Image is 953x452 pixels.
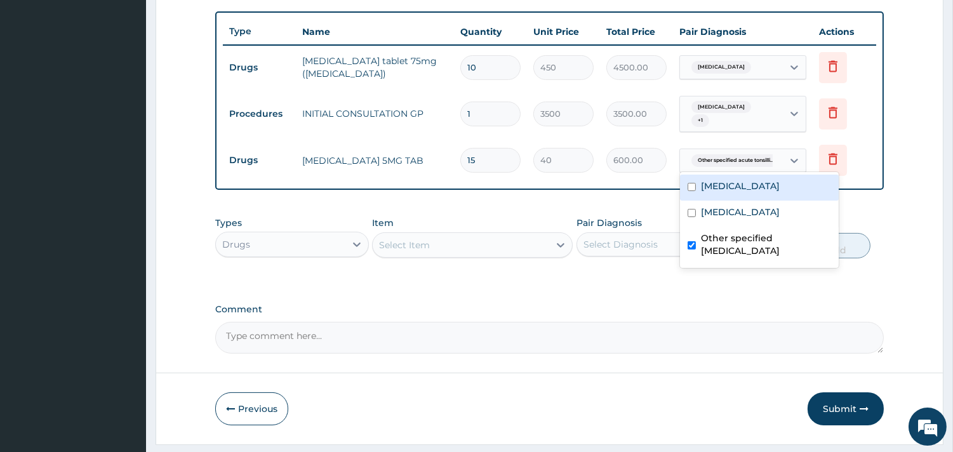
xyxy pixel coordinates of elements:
[813,19,876,44] th: Actions
[454,19,527,44] th: Quantity
[527,19,600,44] th: Unit Price
[583,238,658,251] div: Select Diagnosis
[296,19,454,44] th: Name
[600,19,673,44] th: Total Price
[673,19,813,44] th: Pair Diagnosis
[215,392,288,425] button: Previous
[215,304,884,315] label: Comment
[223,102,296,126] td: Procedures
[691,101,751,114] span: [MEDICAL_DATA]
[701,232,831,257] label: Other specified [MEDICAL_DATA]
[66,71,213,88] div: Chat with us now
[701,206,780,218] label: [MEDICAL_DATA]
[215,218,242,229] label: Types
[372,216,394,229] label: Item
[701,180,780,192] label: [MEDICAL_DATA]
[691,61,751,74] span: [MEDICAL_DATA]
[223,56,296,79] td: Drugs
[296,148,454,173] td: [MEDICAL_DATA] 5MG TAB
[222,238,250,251] div: Drugs
[74,142,175,270] span: We're online!
[808,392,884,425] button: Submit
[691,154,780,167] span: Other specified acute tonsilli...
[6,310,242,354] textarea: Type your message and hit 'Enter'
[23,63,51,95] img: d_794563401_company_1708531726252_794563401
[379,239,430,251] div: Select Item
[296,101,454,126] td: INITIAL CONSULTATION GP
[576,216,642,229] label: Pair Diagnosis
[208,6,239,37] div: Minimize live chat window
[223,20,296,43] th: Type
[223,149,296,172] td: Drugs
[691,114,709,127] span: + 1
[296,48,454,86] td: [MEDICAL_DATA] tablet 75mg ([MEDICAL_DATA])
